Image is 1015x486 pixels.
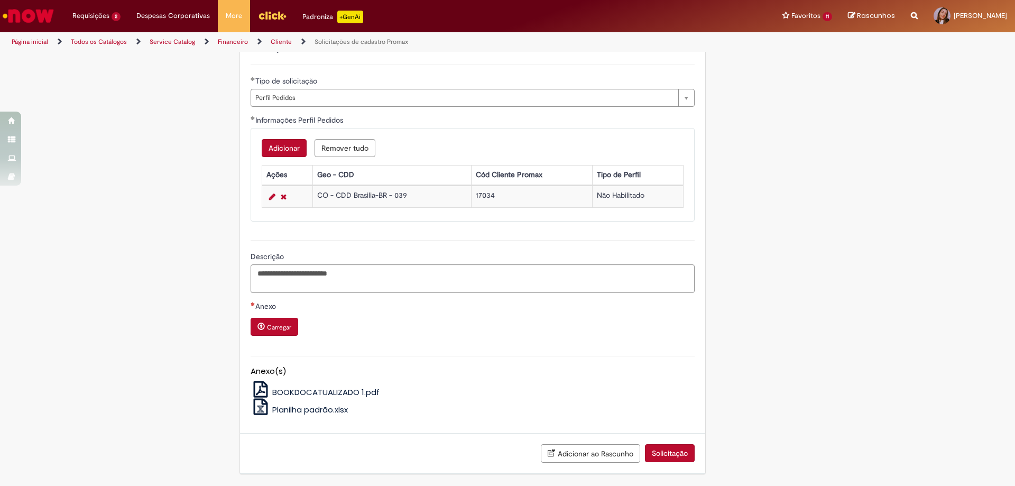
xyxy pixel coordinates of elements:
[278,190,289,203] a: Remover linha 1
[136,11,210,21] span: Despesas Corporativas
[645,444,695,462] button: Solicitação
[150,38,195,46] a: Service Catalog
[272,404,348,415] span: Planilha padrão.xlsx
[251,387,380,398] a: BOOKDOCATUALIZADO 1.pdf
[226,11,242,21] span: More
[954,11,1007,20] span: [PERSON_NAME]
[255,89,673,106] span: Perfil Pedidos
[337,11,363,23] p: +GenAi
[313,186,472,207] td: CO - CDD Brasilia-BR - 039
[255,115,345,125] span: Informações Perfil Pedidos
[593,186,684,207] td: Não Habilitado
[315,139,375,157] button: Remove all rows for Informações Perfil Pedidos
[8,32,669,52] ul: Trilhas de página
[541,444,640,463] button: Adicionar ao Rascunho
[315,38,408,46] a: Solicitações de cadastro Promax
[272,387,380,398] span: BOOKDOCATUALIZADO 1.pdf
[262,139,307,157] button: Add a row for Informações Perfil Pedidos
[255,301,278,311] span: Anexo
[313,165,472,185] th: Geo - CDD
[472,186,593,207] td: 17034
[251,404,348,415] a: Planilha padrão.xlsx
[267,323,291,332] small: Carregar
[251,264,695,293] textarea: Descrição
[251,302,255,306] span: Necessários
[593,165,684,185] th: Tipo de Perfil
[72,11,109,21] span: Requisições
[266,190,278,203] a: Editar Linha 1
[271,38,292,46] a: Cliente
[251,252,286,261] span: Descrição
[71,38,127,46] a: Todos os Catálogos
[251,367,695,376] h5: Anexo(s)
[255,76,319,86] span: Tipo de solicitação
[302,11,363,23] div: Padroniza
[823,12,832,21] span: 11
[251,318,298,336] button: Carregar anexo de Anexo Required
[218,38,248,46] a: Financeiro
[251,44,339,53] label: Informações de Formulário
[262,165,312,185] th: Ações
[472,165,593,185] th: Cód Cliente Promax
[791,11,820,21] span: Favoritos
[251,77,255,81] span: Obrigatório Preenchido
[251,116,255,120] span: Obrigatório Preenchido
[12,38,48,46] a: Página inicial
[112,12,121,21] span: 2
[848,11,895,21] a: Rascunhos
[258,7,287,23] img: click_logo_yellow_360x200.png
[1,5,56,26] img: ServiceNow
[857,11,895,21] span: Rascunhos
